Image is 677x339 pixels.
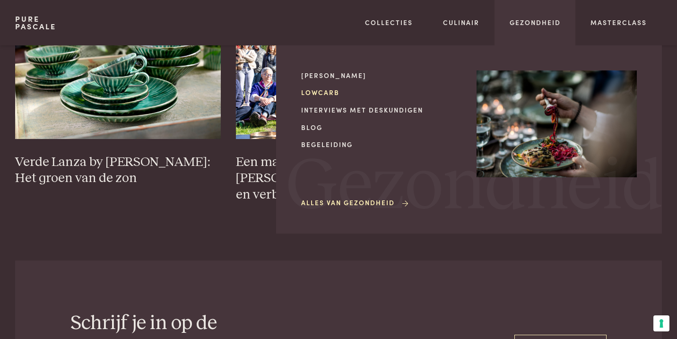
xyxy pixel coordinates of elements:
img: 250421-lannoo-pascale-naessens_0012 [236,21,442,139]
a: Collecties [365,17,413,27]
a: Lowcarb [301,87,461,97]
span: Gezondheid [286,151,663,223]
a: Interviews met deskundigen [301,105,461,115]
img: Gezondheid [477,70,637,177]
a: Blog [301,122,461,132]
button: Uw voorkeuren voor toestemming voor trackingtechnologieën [653,315,669,331]
a: PurePascale [15,15,56,30]
a: Alles van Gezondheid [301,198,410,208]
h3: Een magische ochtend met [PERSON_NAME]: ontbijt, natuur en verbondenheid [236,154,442,203]
a: [PERSON_NAME] [301,70,461,80]
a: Begeleiding [301,139,461,149]
a: Culinair [443,17,479,27]
a: Masterclass [590,17,647,27]
a: Verde Lanza by [PERSON_NAME]: Het groen van de zon [15,21,221,194]
a: 250421-lannoo-pascale-naessens_0012 Een magische ochtend met [PERSON_NAME]: ontbijt, natuur en ve... [236,21,442,210]
a: Gezondheid [510,17,561,27]
h3: Verde Lanza by [PERSON_NAME]: Het groen van de zon [15,154,221,187]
